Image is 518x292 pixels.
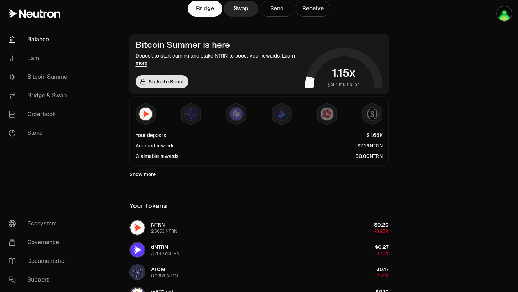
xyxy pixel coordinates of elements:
[151,222,165,228] span: NTRN
[328,81,359,88] span: your multiplier
[130,243,145,257] img: dNTRN Logo
[366,108,379,120] img: Structured Points
[130,220,145,235] img: NTRN Logo
[130,265,145,279] img: ATOM Logo
[376,251,389,256] span: -1.43%
[136,152,178,160] div: Claimable rewards
[321,108,333,120] img: Mars Fragments
[224,1,258,17] a: Swap
[125,261,393,283] button: ATOM LogoATOM0.0389 ATOM$0.17-0.69%
[3,252,78,270] a: Documentation
[375,244,389,250] span: $0.27
[136,40,302,50] div: Bitcoin Summer is here
[125,217,393,238] button: NTRN LogoNTRN2.3663 NTRN$0.20-0.95%
[129,171,156,178] a: Show more
[3,105,78,124] a: Orderbook
[260,1,294,17] button: Send
[151,251,180,256] div: 3.2012 dNTRN
[275,108,288,120] img: Bedrock Diamonds
[125,239,393,261] button: dNTRN LogodNTRN3.2012 dNTRN$0.27-1.43%
[185,108,197,120] img: EtherFi Points
[3,49,78,68] a: Earn
[230,108,243,120] img: Solv Points
[136,142,174,149] div: Accrued rewards
[375,273,389,279] span: -0.69%
[129,201,167,211] div: Your Tokens
[3,30,78,49] a: Balance
[188,1,222,17] a: Bridge
[136,52,302,67] div: Deposit to start earning and stake NTRN to boost your rewards.
[3,68,78,86] a: Bitcoin Summer
[151,228,177,234] div: 2.3663 NTRN
[374,222,389,228] span: $0.20
[374,228,389,234] span: -0.95%
[3,270,78,289] a: Support
[136,132,166,139] div: Your deposits
[376,266,389,273] span: $0.17
[3,124,78,142] a: Stake
[3,86,78,105] a: Bridge & Swap
[497,6,512,21] img: LEDGER-PHIL
[151,273,178,279] div: 0.0389 ATOM
[296,1,330,17] button: Receive
[139,108,152,120] img: NTRN
[3,233,78,252] a: Governance
[3,214,78,233] a: Ecosystem
[136,75,188,88] a: Stake to Boost
[151,244,168,250] span: dNTRN
[151,266,165,273] span: ATOM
